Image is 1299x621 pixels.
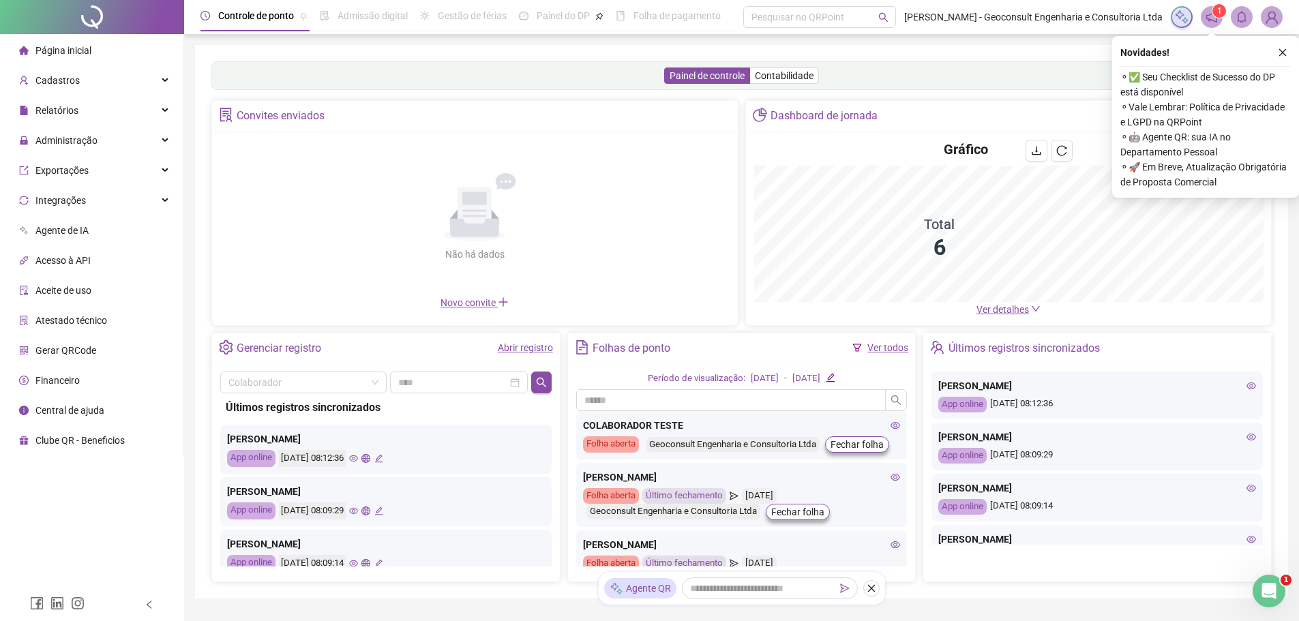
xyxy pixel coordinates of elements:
[35,105,78,116] span: Relatórios
[19,76,29,85] span: user-add
[891,472,900,482] span: eye
[583,537,901,552] div: [PERSON_NAME]
[35,255,91,266] span: Acesso à API
[730,556,738,571] span: send
[616,11,625,20] span: book
[1236,11,1248,23] span: bell
[227,502,275,519] div: App online
[1120,160,1291,190] span: ⚬ 🚀 Em Breve, Atualização Obrigatória de Proposta Comercial
[852,343,862,352] span: filter
[1056,145,1067,156] span: reload
[349,454,358,463] span: eye
[349,506,358,515] span: eye
[742,556,777,571] div: [DATE]
[19,316,29,325] span: solution
[771,104,878,127] div: Dashboard de jornada
[227,484,545,499] div: [PERSON_NAME]
[30,596,44,610] span: facebook
[891,421,900,430] span: eye
[938,378,1256,393] div: [PERSON_NAME]
[35,165,89,176] span: Exportações
[938,429,1256,444] div: [PERSON_NAME]
[891,540,900,549] span: eye
[642,556,726,571] div: Último fechamento
[374,454,383,463] span: edit
[1174,10,1189,25] img: sparkle-icon.fc2bf0ac1784a2077858766a79e2daf3.svg
[227,450,275,467] div: App online
[595,12,603,20] span: pushpin
[976,304,1041,315] a: Ver detalhes down
[19,376,29,385] span: dollar
[633,10,721,21] span: Folha de pagamento
[826,373,835,382] span: edit
[35,435,125,446] span: Clube QR - Beneficios
[1278,48,1287,57] span: close
[374,559,383,568] span: edit
[498,342,553,353] a: Abrir registro
[938,481,1256,496] div: [PERSON_NAME]
[19,256,29,265] span: api
[19,166,29,175] span: export
[646,437,820,453] div: Geoconsult Engenharia e Consultoria Ltda
[19,406,29,415] span: info-circle
[831,437,884,452] span: Fechar folha
[71,596,85,610] span: instagram
[35,135,98,146] span: Administração
[1246,381,1256,391] span: eye
[227,536,545,551] div: [PERSON_NAME]
[1281,575,1291,586] span: 1
[593,337,670,360] div: Folhas de ponto
[938,448,1256,464] div: [DATE] 08:09:29
[19,136,29,145] span: lock
[867,584,876,593] span: close
[784,372,787,386] div: -
[751,372,779,386] div: [DATE]
[938,499,987,515] div: App online
[19,286,29,295] span: audit
[299,12,308,20] span: pushpin
[438,10,507,21] span: Gestão de férias
[949,337,1100,360] div: Últimos registros sincronizados
[218,10,294,21] span: Controle de ponto
[938,397,987,412] div: App online
[583,556,639,571] div: Folha aberta
[420,11,430,20] span: sun
[1261,7,1282,27] img: 82238
[361,559,370,568] span: global
[938,448,987,464] div: App online
[19,436,29,445] span: gift
[219,108,233,122] span: solution
[1246,432,1256,442] span: eye
[537,10,590,21] span: Painel do DP
[279,555,346,572] div: [DATE] 08:09:14
[730,488,738,504] span: send
[583,436,639,453] div: Folha aberta
[374,506,383,515] span: edit
[35,195,86,206] span: Integrações
[19,346,29,355] span: qrcode
[1031,145,1042,156] span: download
[35,405,104,416] span: Central de ajuda
[930,340,944,354] span: team
[35,345,96,356] span: Gerar QRCode
[976,304,1029,315] span: Ver detalhes
[519,11,528,20] span: dashboard
[237,337,321,360] div: Gerenciar registro
[35,225,89,236] span: Agente de IA
[35,375,80,386] span: Financeiro
[1217,6,1222,16] span: 1
[361,506,370,515] span: global
[610,581,623,596] img: sparkle-icon.fc2bf0ac1784a2077858766a79e2daf3.svg
[361,454,370,463] span: global
[50,596,64,610] span: linkedin
[1246,483,1256,493] span: eye
[771,504,824,519] span: Fechar folha
[1120,100,1291,130] span: ⚬ Vale Lembrar: Política de Privacidade e LGPD na QRPoint
[35,45,91,56] span: Página inicial
[938,499,1256,515] div: [DATE] 08:09:14
[200,11,210,20] span: clock-circle
[642,488,726,504] div: Último fechamento
[35,75,80,86] span: Cadastros
[320,11,329,20] span: file-done
[583,488,639,504] div: Folha aberta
